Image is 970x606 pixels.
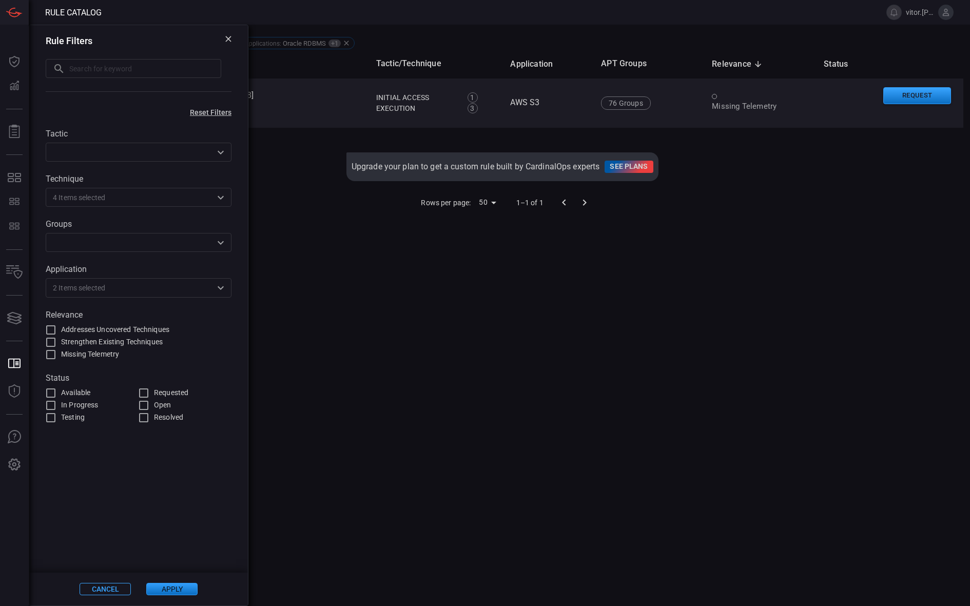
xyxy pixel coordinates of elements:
[368,49,502,79] th: Tactic/Technique
[61,412,85,423] span: Testing
[376,103,456,114] div: Execution
[80,583,131,595] button: Cancel
[69,59,221,78] input: Search for keyword
[46,310,231,320] label: Relevance
[421,198,471,208] p: Rows per page:
[46,35,92,46] h3: Rule Filters
[46,219,231,229] label: Groups
[61,349,119,360] span: Missing Telemetry
[2,165,27,190] button: MITRE - Detection Posture
[46,174,231,184] label: Technique
[173,108,248,116] button: Reset Filters
[593,49,704,79] th: APT Groups
[2,379,27,404] button: Threat Intelligence
[601,96,651,110] div: 76 Groups
[468,92,478,103] div: 1
[46,264,231,274] label: Application
[510,58,566,70] span: Application
[502,79,593,128] td: AWS S3
[516,198,544,208] p: 1–1 of 1
[53,192,105,203] span: 4 Items selected
[61,337,163,347] span: Strengthen Existing Techniques
[2,214,27,239] button: CHRONICLE RULE-SET
[352,161,600,172] span: Upgrade your plan to get a custom rule built by CardinalOps experts
[824,58,861,70] span: Status
[2,306,27,330] button: Cards
[2,351,27,376] button: Rule Catalog
[475,195,499,210] div: 50
[214,236,228,250] button: Open
[214,145,228,160] button: Open
[2,190,27,214] button: POTENTIAL COVERAGE
[2,120,27,144] button: Reports
[2,260,27,285] button: Inventory
[61,387,90,398] span: Available
[61,400,98,410] span: In Progress
[2,453,27,477] button: Preferences
[712,58,765,70] span: Relevance
[906,8,934,16] span: vitor.[PERSON_NAME]
[468,103,478,113] div: 3
[376,92,456,103] div: Initial Access
[146,583,198,595] button: Apply
[46,373,231,383] label: Status
[45,8,102,17] span: Rule Catalog
[154,400,171,410] span: Open
[61,324,169,335] span: Addresses Uncovered Techniques
[2,74,27,99] button: Detections
[605,161,653,173] a: See plans
[2,49,27,74] button: Dashboard
[712,101,807,112] div: Missing Telemetry
[2,425,27,449] button: Ask Us A Question
[154,412,183,423] span: Resolved
[214,281,228,295] button: Open
[883,87,951,104] button: Request
[154,387,188,398] span: Requested
[214,190,228,205] button: Open
[53,283,105,293] span: 2 Items selected
[46,129,231,139] label: Tactic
